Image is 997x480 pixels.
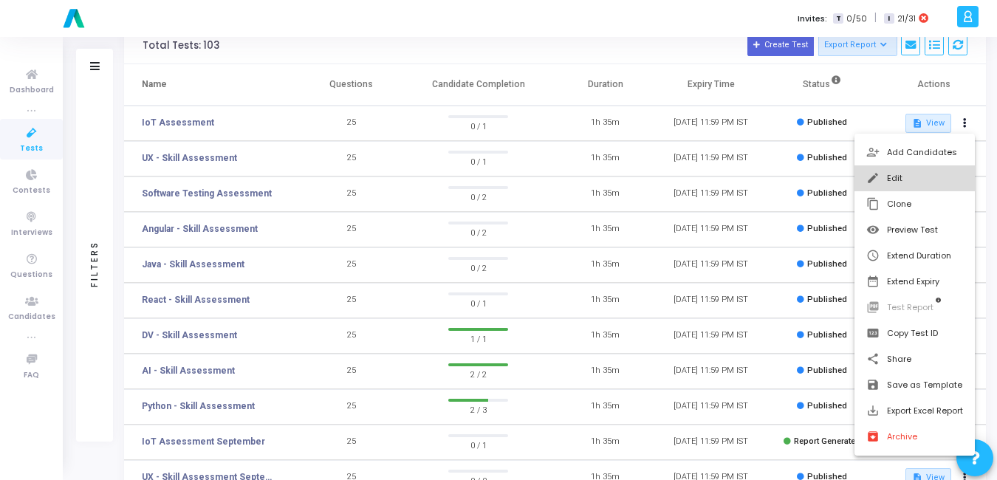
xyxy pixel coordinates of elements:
[854,243,975,269] button: Extend Duration
[854,165,975,191] button: Edit
[866,223,881,238] mat-icon: visibility
[866,249,881,264] mat-icon: schedule
[854,269,975,295] button: Extend Expiry
[866,145,881,160] mat-icon: person_add_alt
[866,326,881,341] mat-icon: pin
[854,424,975,450] button: Archive
[866,352,881,367] mat-icon: share
[866,275,881,289] mat-icon: date_range
[866,197,881,212] mat-icon: content_copy
[854,372,975,398] button: Save as Template
[866,171,881,186] mat-icon: edit
[854,295,975,320] button: Test Report
[866,404,881,419] mat-icon: save_alt
[854,398,975,424] button: Export Excel Report
[866,378,881,393] mat-icon: save
[854,320,975,346] button: Copy Test ID
[854,191,975,217] button: Clone
[854,140,975,165] button: Add Candidates
[854,346,975,372] button: Share
[854,217,975,243] button: Preview Test
[866,430,881,445] mat-icon: archive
